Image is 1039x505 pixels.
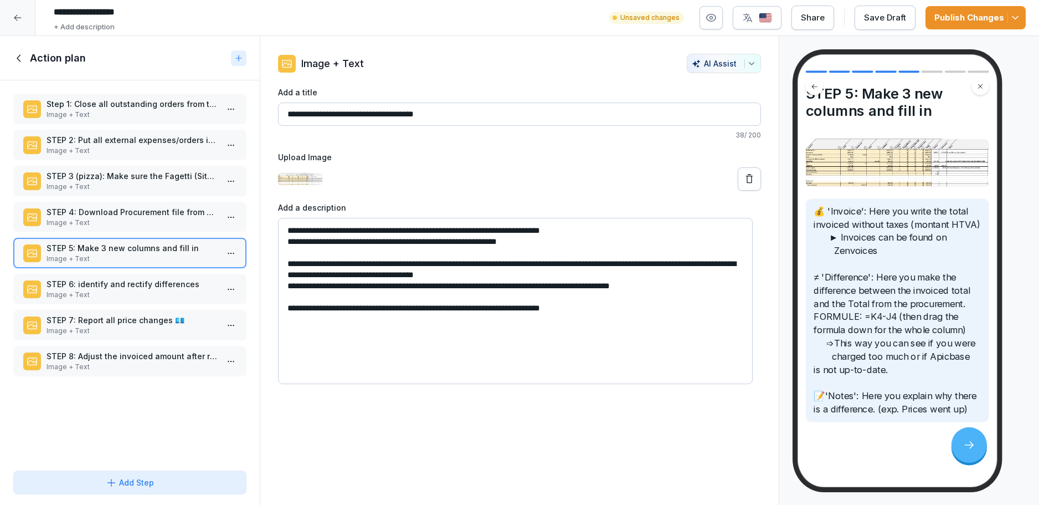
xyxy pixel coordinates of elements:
p: Image + Text [47,362,218,372]
p: Image + Text [47,326,218,336]
h1: Action plan [30,52,86,65]
p: + Add description [54,22,115,33]
div: STEP 8: Adjust the invoiced amount after receiving creditnotesImage + Text [13,346,246,376]
p: STEP 5: Make 3 new columns and fill in [47,242,218,254]
div: Add Step [106,477,154,488]
label: Add a description [278,202,761,213]
div: STEP 7: Report all price changes 💶Image + Text [13,310,246,340]
label: Add a title [278,86,761,98]
p: Image + Text [47,254,218,264]
p: STEP 6: identify and rectify differences [47,278,218,290]
button: Save Draft [855,6,915,30]
p: 💰 'Invoice': Here you write the total invoiced without taxes (montant HTVA) ► Invoices can be fou... [814,205,980,416]
img: Image and Text preview image [806,139,989,187]
p: Image + Text [47,218,218,228]
p: Image + Text [301,56,364,71]
p: Step 1: Close all outstanding orders from the previous month [47,98,218,110]
button: AI Assist [687,54,761,73]
p: 38 / 200 [278,130,761,140]
div: Publish Changes [934,12,1017,24]
div: Share [801,12,825,24]
img: o4gloo9pbgw75co6nokoaxdd.png [278,173,322,185]
img: us.svg [759,13,772,23]
div: STEP 4: Download Procurement file from Apicbase (excel)Image + Text [13,202,246,232]
p: Image + Text [47,290,218,300]
p: STEP 2: Put all external expenses/orders into Apicbase [47,134,218,146]
div: STEP 3 (pizza): Make sure the Fagetti (Sita) is at €0Image + Text [13,166,246,196]
p: Unsaved changes [620,13,680,23]
p: Image + Text [47,182,218,192]
p: Image + Text [47,110,218,120]
div: Save Draft [864,12,906,24]
p: STEP 8: Adjust the invoiced amount after receiving creditnotes [47,350,218,362]
p: Image + Text [47,146,218,156]
button: Share [791,6,834,30]
p: STEP 7: Report all price changes 💶 [47,314,218,326]
div: AI Assist [692,59,756,68]
div: STEP 5: Make 3 new columns and fill inImage + Text [13,238,246,268]
div: Step 1: Close all outstanding orders from the previous monthImage + Text [13,94,246,124]
p: STEP 3 (pizza): Make sure the Fagetti (Sita) is at €0 [47,170,218,182]
p: STEP 4: Download Procurement file from Apicbase (excel) [47,206,218,218]
div: STEP 6: identify and rectify differencesImage + Text [13,274,246,304]
h4: STEP 5: Make 3 new columns and fill in [806,85,989,119]
label: Upload Image [278,151,761,163]
div: STEP 2: Put all external expenses/orders into ApicbaseImage + Text [13,130,246,160]
button: Add Step [13,471,246,494]
button: Publish Changes [925,6,1026,29]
